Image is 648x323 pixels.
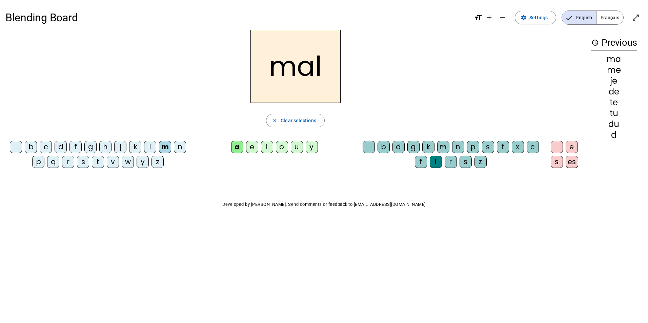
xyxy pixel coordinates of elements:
[591,55,637,63] div: ma
[84,141,97,153] div: g
[114,141,126,153] div: j
[496,11,509,24] button: Decrease font size
[566,156,578,168] div: es
[521,15,527,21] mat-icon: settings
[151,156,164,168] div: z
[266,114,325,127] button: Clear selections
[474,156,487,168] div: z
[291,141,303,153] div: u
[281,116,316,125] span: Clear selections
[159,141,171,153] div: m
[596,11,623,24] span: Français
[515,11,556,24] button: Settings
[231,141,243,153] div: a
[261,141,273,153] div: i
[5,7,469,28] h1: Blending Board
[445,156,457,168] div: r
[272,117,278,124] mat-icon: close
[137,156,149,168] div: y
[527,141,539,153] div: c
[512,141,524,153] div: x
[62,156,74,168] div: r
[99,141,112,153] div: h
[562,10,624,25] mat-button-toggle-group: Language selection
[591,77,637,85] div: je
[591,109,637,117] div: tu
[107,156,119,168] div: v
[144,141,156,153] div: l
[566,141,578,153] div: e
[474,14,482,22] mat-icon: format_size
[591,120,637,128] div: du
[407,141,420,153] div: g
[437,141,449,153] div: m
[485,14,493,22] mat-icon: add
[430,156,442,168] div: l
[591,99,637,107] div: te
[591,66,637,74] div: me
[32,156,44,168] div: p
[591,35,637,50] h3: Previous
[55,141,67,153] div: d
[25,141,37,153] div: b
[40,141,52,153] div: c
[246,141,258,153] div: e
[460,156,472,168] div: s
[69,141,82,153] div: f
[591,131,637,139] div: d
[392,141,405,153] div: d
[77,156,89,168] div: s
[422,141,434,153] div: k
[562,11,596,24] span: English
[129,141,141,153] div: k
[276,141,288,153] div: o
[482,11,496,24] button: Increase font size
[497,141,509,153] div: t
[629,11,643,24] button: Enter full screen
[632,14,640,22] mat-icon: open_in_full
[415,156,427,168] div: f
[467,141,479,153] div: p
[306,141,318,153] div: y
[482,141,494,153] div: s
[551,156,563,168] div: s
[5,200,643,209] p: Developed by [PERSON_NAME]. Send comments or feedback to [EMAIL_ADDRESS][DOMAIN_NAME]
[452,141,464,153] div: n
[378,141,390,153] div: b
[591,88,637,96] div: de
[92,156,104,168] div: t
[122,156,134,168] div: w
[529,14,548,22] span: Settings
[499,14,507,22] mat-icon: remove
[47,156,59,168] div: q
[250,30,341,103] h2: mal
[174,141,186,153] div: n
[591,39,599,47] mat-icon: history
